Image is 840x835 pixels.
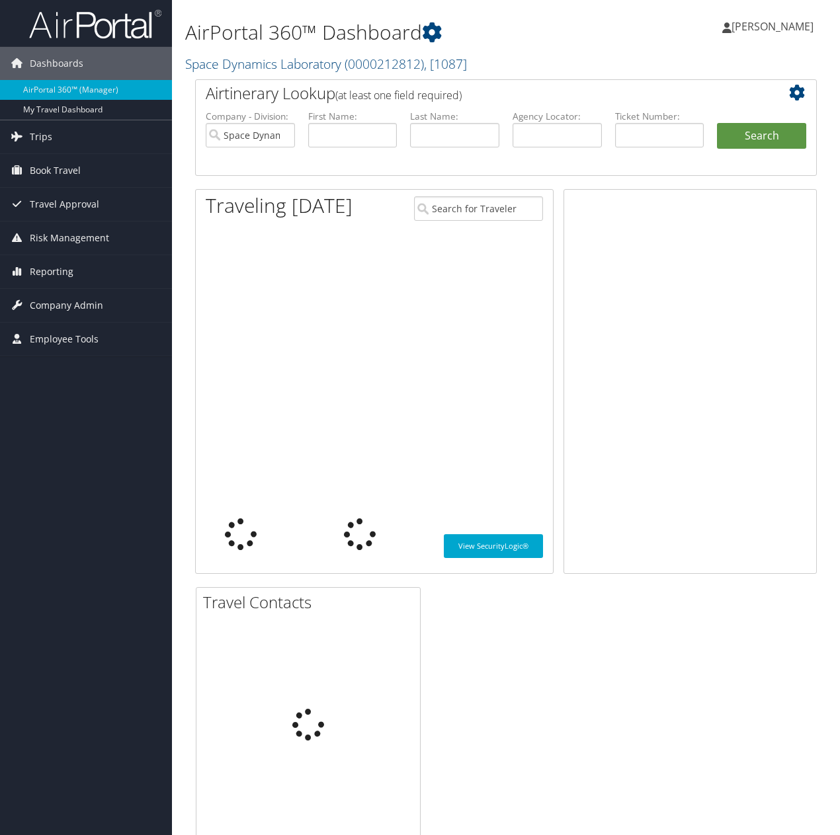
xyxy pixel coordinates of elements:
input: Search for Traveler [414,196,543,221]
h2: Travel Contacts [203,591,420,614]
span: , [ 1087 ] [424,55,467,73]
span: Dashboards [30,47,83,80]
span: Reporting [30,255,73,288]
span: Book Travel [30,154,81,187]
label: Company - Division: [206,110,295,123]
label: Agency Locator: [513,110,602,123]
span: Employee Tools [30,323,99,356]
img: airportal-logo.png [29,9,161,40]
h2: Airtinerary Lookup [206,82,755,104]
a: Space Dynamics Laboratory [185,55,467,73]
span: Risk Management [30,221,109,255]
label: Ticket Number: [615,110,704,123]
span: (at least one field required) [335,88,462,102]
a: [PERSON_NAME] [722,7,827,46]
span: ( 0000212812 ) [345,55,424,73]
a: View SecurityLogic® [444,534,543,558]
label: First Name: [308,110,398,123]
span: Trips [30,120,52,153]
span: [PERSON_NAME] [732,19,814,34]
label: Last Name: [410,110,499,123]
span: Travel Approval [30,188,99,221]
h1: Traveling [DATE] [206,192,353,219]
button: Search [717,123,806,149]
span: Company Admin [30,289,103,322]
h1: AirPortal 360™ Dashboard [185,19,613,46]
